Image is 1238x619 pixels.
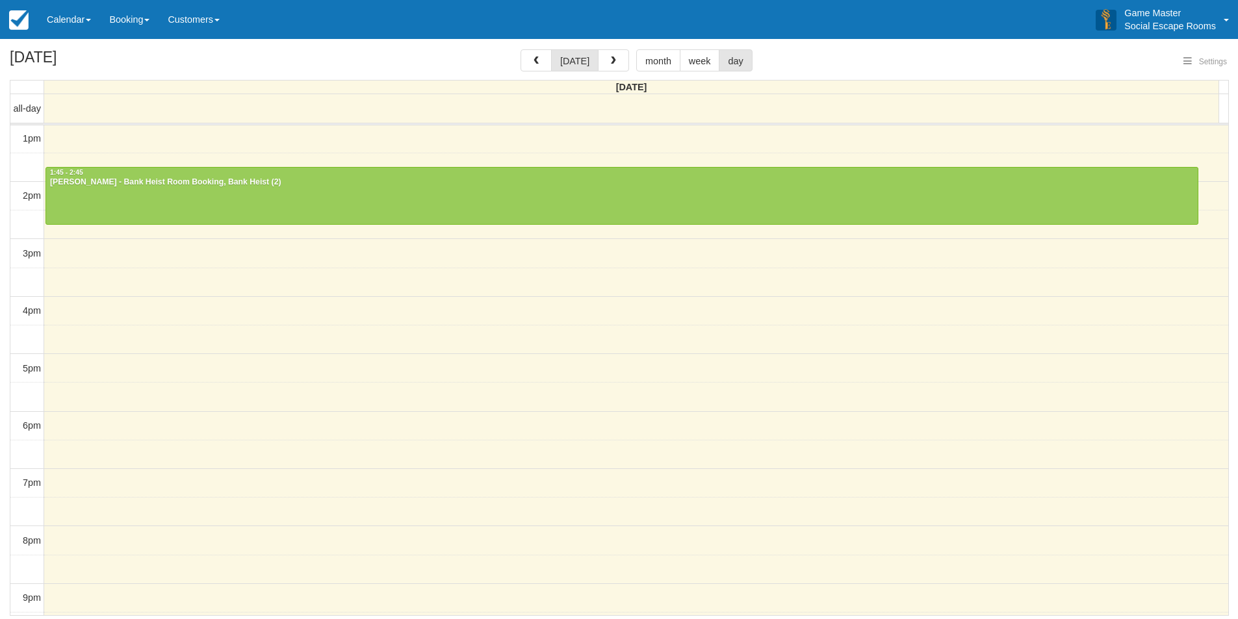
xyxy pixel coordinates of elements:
div: [PERSON_NAME] - Bank Heist Room Booking, Bank Heist (2) [49,177,1194,188]
img: checkfront-main-nav-mini-logo.png [9,10,29,30]
span: 4pm [23,305,41,316]
button: Settings [1176,53,1235,71]
span: 2pm [23,190,41,201]
button: week [680,49,720,71]
p: Game Master [1124,6,1216,19]
p: Social Escape Rooms [1124,19,1216,32]
h2: [DATE] [10,49,174,73]
button: month [636,49,680,71]
span: 9pm [23,592,41,603]
span: 1:45 - 2:45 [50,169,83,176]
img: A3 [1096,9,1116,30]
span: [DATE] [616,82,647,92]
a: 1:45 - 2:45[PERSON_NAME] - Bank Heist Room Booking, Bank Heist (2) [45,167,1198,224]
span: 8pm [23,535,41,546]
span: 6pm [23,420,41,431]
span: 3pm [23,248,41,259]
button: day [719,49,752,71]
span: 5pm [23,363,41,373]
span: 7pm [23,477,41,488]
span: Settings [1199,57,1227,66]
span: 1pm [23,133,41,144]
button: [DATE] [551,49,599,71]
span: all-day [14,103,41,114]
